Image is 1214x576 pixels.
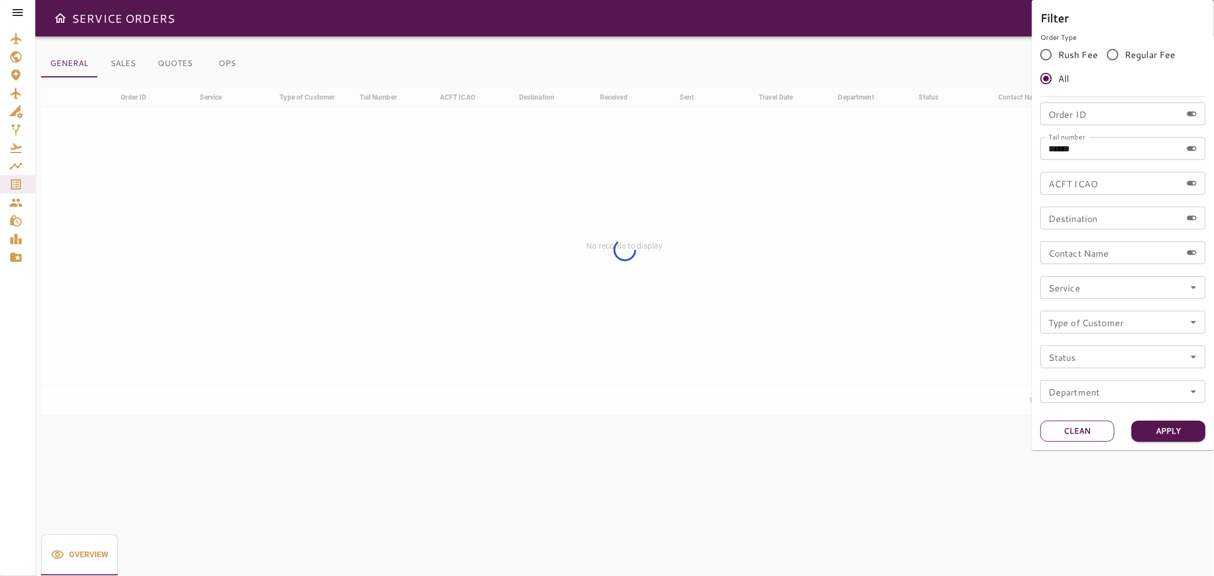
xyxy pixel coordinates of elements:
p: Order Type [1040,32,1205,43]
button: Open [1186,279,1201,295]
button: Clean [1040,421,1114,442]
span: Rush Fee [1058,48,1098,61]
button: Apply [1131,421,1205,442]
button: Open [1186,314,1201,330]
button: Open [1186,349,1201,365]
button: Open [1186,384,1201,400]
label: Tail number [1048,132,1085,142]
span: Regular Fee [1125,48,1176,61]
div: rushFeeOrder [1040,43,1205,90]
h6: Filter [1040,9,1205,27]
span: All [1058,72,1069,85]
